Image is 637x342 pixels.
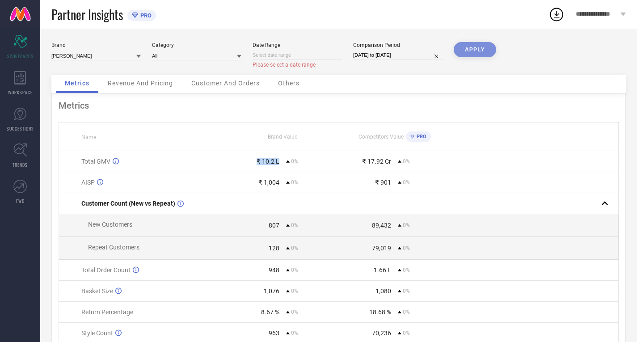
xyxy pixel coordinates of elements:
span: 0% [403,179,410,186]
span: Customer Count (New vs Repeat) [81,200,175,207]
div: 963 [269,329,279,337]
div: ₹ 10.2 L [257,158,279,165]
div: Open download list [548,6,565,22]
span: SCORECARDS [7,53,34,59]
span: Basket Size [81,287,113,295]
span: 0% [403,309,410,315]
div: ₹ 1,004 [258,179,279,186]
span: Customer And Orders [191,80,260,87]
div: 79,019 [372,245,391,252]
div: 807 [269,222,279,229]
div: 89,432 [372,222,391,229]
span: 0% [403,330,410,336]
span: Revenue And Pricing [108,80,173,87]
span: Brand Value [268,134,297,140]
span: Repeat Customers [88,244,139,251]
div: Date Range [253,42,342,48]
div: Category [152,42,241,48]
span: 0% [403,267,410,273]
span: 0% [403,245,410,251]
span: FWD [16,198,25,204]
div: Comparison Period [353,42,443,48]
span: Style Count [81,329,113,337]
span: 0% [403,158,410,165]
span: Total GMV [81,158,110,165]
span: New Customers [88,221,132,228]
div: ₹ 17.92 Cr [362,158,391,165]
div: 948 [269,266,279,274]
input: Select comparison period [353,51,443,60]
span: Please select a date range [253,62,316,68]
span: Competitors Value [359,134,404,140]
span: Partner Insights [51,5,123,24]
span: 0% [291,158,298,165]
span: AISP [81,179,95,186]
div: 70,236 [372,329,391,337]
div: ₹ 901 [375,179,391,186]
span: 0% [291,179,298,186]
span: TRENDS [13,161,28,168]
div: 128 [269,245,279,252]
div: 8.67 % [261,308,279,316]
span: 0% [291,288,298,294]
span: 0% [291,330,298,336]
span: 0% [291,267,298,273]
div: 18.68 % [369,308,391,316]
div: Brand [51,42,141,48]
div: 1,076 [264,287,279,295]
span: PRO [414,134,426,139]
span: 0% [403,288,410,294]
span: 0% [291,245,298,251]
span: 0% [291,222,298,228]
span: SUGGESTIONS [7,125,34,132]
div: 1,080 [375,287,391,295]
span: Others [278,80,300,87]
span: Metrics [65,80,89,87]
span: PRO [138,12,152,19]
span: Return Percentage [81,308,133,316]
span: Total Order Count [81,266,131,274]
div: 1.66 L [374,266,391,274]
div: Metrics [59,100,619,111]
span: WORKSPACE [8,89,33,96]
span: 0% [291,309,298,315]
input: Select date range [253,51,342,60]
span: 0% [403,222,410,228]
span: Name [81,134,96,140]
